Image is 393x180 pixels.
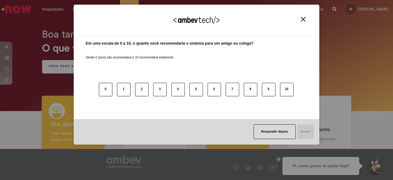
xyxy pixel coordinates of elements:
[208,83,221,96] button: 6
[173,16,220,24] img: Logo Ambevtech
[135,83,149,96] button: 2
[262,83,275,96] button: 9
[117,83,130,96] button: 1
[301,17,305,22] img: Close
[244,83,257,96] button: 8
[171,83,185,96] button: 4
[254,124,296,139] button: Responder depois
[226,83,239,96] button: 7
[189,83,203,96] button: 5
[86,41,254,46] label: Em uma escala de 0 a 10, o quanto você recomendaria o sistema para um amigo ou colega?
[299,17,307,22] button: Close
[86,48,174,60] label: Sendo 0 (zero) não recomendaria e 10 recomendaria totalmente.
[99,83,112,96] button: 0
[280,83,294,96] button: 10
[153,83,167,96] button: 3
